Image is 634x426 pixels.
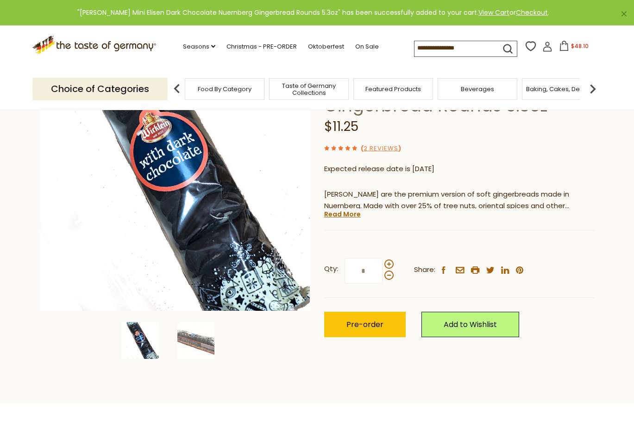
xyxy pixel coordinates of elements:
[39,40,310,311] img: Wicklein Mini Elisen Dark Chocolate Nuernberg Gingerbread Rounds 5.3oz
[421,312,519,337] a: Add to Wishlist
[554,41,594,55] button: $48.10
[324,312,406,337] button: Pre-order
[346,319,383,330] span: Pre-order
[364,144,398,154] a: 2 Reviews
[226,42,297,52] a: Christmas - PRE-ORDER
[122,322,159,359] img: Wicklein Mini Elisen Dark Chocolate Nuernberg Gingerbread Rounds 5.3oz
[324,263,338,275] strong: Qty:
[461,86,494,93] a: Beverages
[324,189,595,212] p: [PERSON_NAME] are the premium version of soft gingerbreads made in Nuernberg. Made with over 25% ...
[324,54,595,116] h1: [PERSON_NAME] Mini Elisen Dark Chocolate Nuernberg Gingerbread Rounds 5.3oz
[324,117,358,136] span: $11.25
[272,82,346,96] a: Taste of Germany Collections
[7,7,619,18] div: "[PERSON_NAME] Mini Elisen Dark Chocolate Nuernberg Gingerbread Rounds 5.3oz" has been successful...
[584,80,602,98] img: next arrow
[621,11,627,17] a: ×
[198,86,251,93] a: Food By Category
[345,258,383,284] input: Qty:
[478,8,509,17] a: View Cart
[324,210,361,219] a: Read More
[526,86,598,93] a: Baking, Cakes, Desserts
[168,80,186,98] img: previous arrow
[32,78,168,100] p: Choice of Categories
[355,42,379,52] a: On Sale
[183,42,215,52] a: Seasons
[308,42,344,52] a: Oktoberfest
[361,144,401,153] span: ( )
[571,42,589,50] span: $48.10
[324,163,595,175] p: Expected release date is [DATE]
[414,264,435,276] span: Share:
[177,322,214,359] img: Wicklein Mini Elisen Dark Chocolate Nuernberg Gingerbread Rounds 5.3oz
[365,86,421,93] a: Featured Products
[516,8,548,17] a: Checkout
